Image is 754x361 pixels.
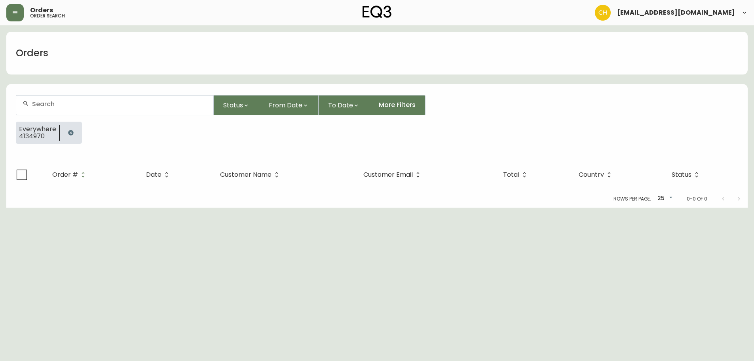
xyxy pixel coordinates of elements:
[52,171,88,178] span: Order #
[30,7,53,13] span: Orders
[146,172,161,177] span: Date
[687,195,707,202] p: 0-0 of 0
[363,172,413,177] span: Customer Email
[214,95,259,115] button: Status
[672,171,702,178] span: Status
[328,100,353,110] span: To Date
[52,172,78,177] span: Order #
[30,13,65,18] h5: order search
[32,100,207,108] input: Search
[19,126,56,133] span: Everywhere
[363,6,392,18] img: logo
[579,171,614,178] span: Country
[617,10,735,16] span: [EMAIL_ADDRESS][DOMAIN_NAME]
[319,95,369,115] button: To Date
[369,95,425,115] button: More Filters
[16,46,48,60] h1: Orders
[672,172,691,177] span: Status
[19,133,56,140] span: 4134970
[223,100,243,110] span: Status
[613,195,651,202] p: Rows per page:
[379,101,416,109] span: More Filters
[595,5,611,21] img: 6288462cea190ebb98a2c2f3c744dd7e
[579,172,604,177] span: Country
[220,171,282,178] span: Customer Name
[146,171,172,178] span: Date
[503,171,530,178] span: Total
[363,171,423,178] span: Customer Email
[269,100,302,110] span: From Date
[503,172,519,177] span: Total
[220,172,272,177] span: Customer Name
[654,192,674,205] div: 25
[259,95,319,115] button: From Date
